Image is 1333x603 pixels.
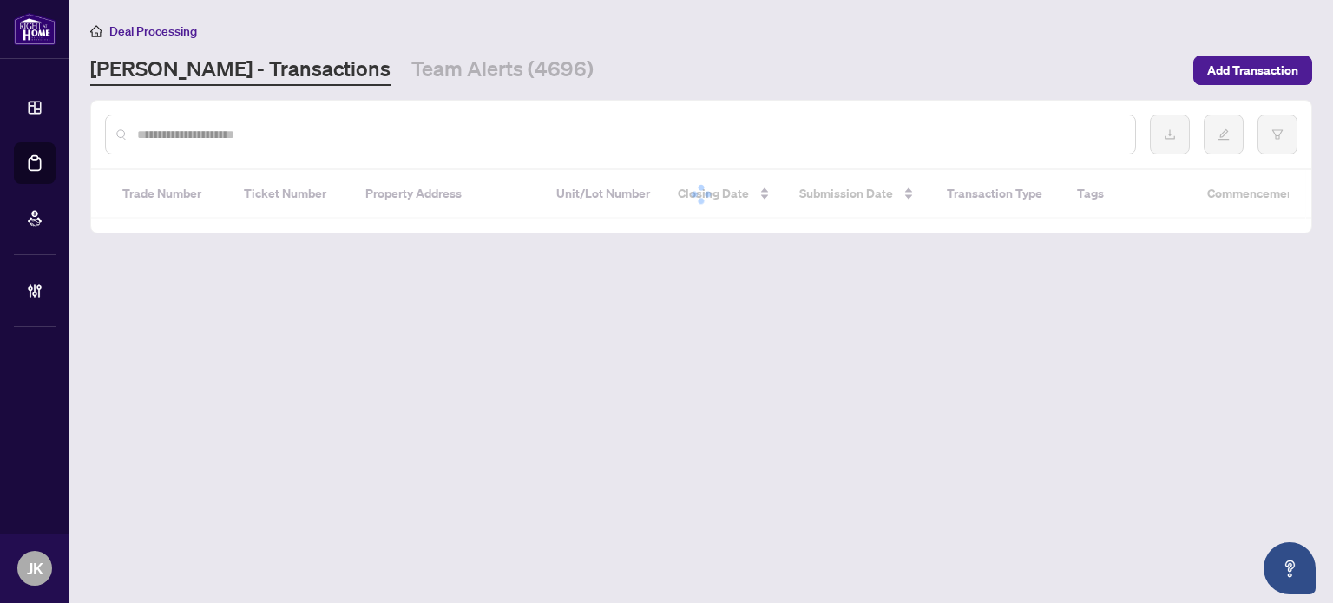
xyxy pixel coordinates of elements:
button: download [1150,115,1190,154]
span: Deal Processing [109,23,197,39]
button: filter [1257,115,1297,154]
span: Add Transaction [1207,56,1298,84]
button: Add Transaction [1193,56,1312,85]
a: Team Alerts (4696) [411,55,594,86]
img: logo [14,13,56,45]
button: Open asap [1264,542,1316,594]
a: [PERSON_NAME] - Transactions [90,55,391,86]
span: home [90,25,102,37]
button: edit [1204,115,1244,154]
span: JK [27,556,43,580]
